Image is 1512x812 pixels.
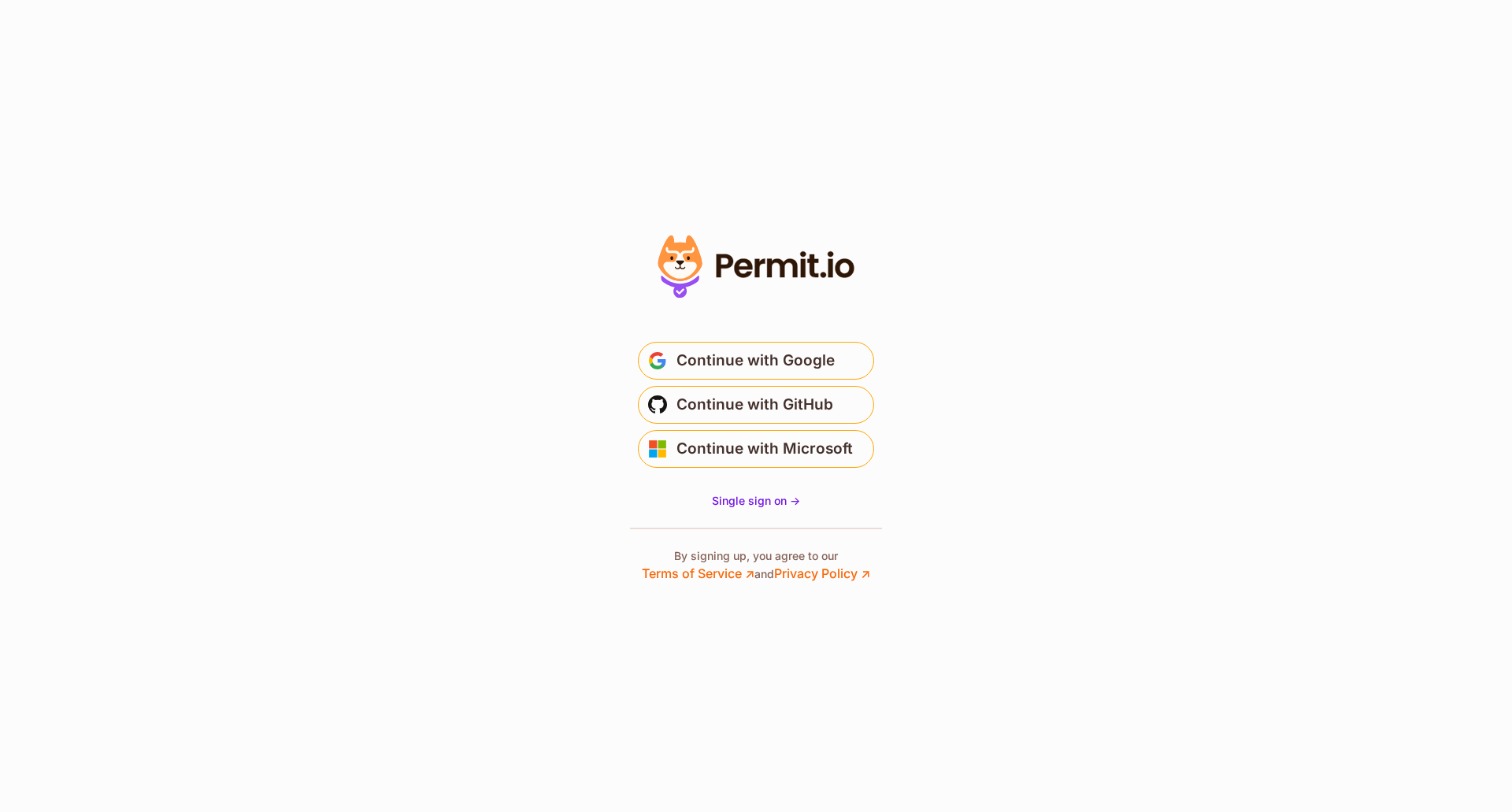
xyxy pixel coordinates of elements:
[774,565,870,581] a: Privacy Policy ↗
[638,386,874,424] button: Continue with GitHub
[676,392,833,417] span: Continue with GitHub
[712,494,800,507] span: Single sign on ->
[642,565,754,581] a: Terms of Service ↗
[638,430,874,468] button: Continue with Microsoft
[676,348,835,373] span: Continue with Google
[676,436,853,462] span: Continue with Microsoft
[638,342,874,380] button: Continue with Google
[712,493,800,509] a: Single sign on ->
[642,548,870,583] p: By signing up, you agree to our and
